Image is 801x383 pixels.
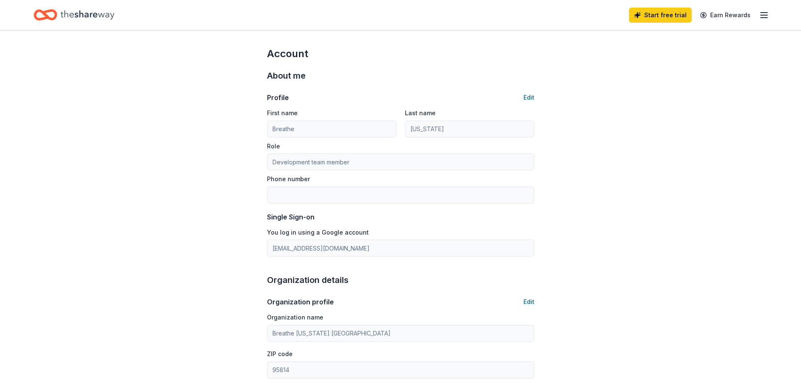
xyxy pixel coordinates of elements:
label: Phone number [267,175,310,183]
button: Edit [523,92,534,103]
div: Account [267,47,534,61]
div: Single Sign-on [267,212,534,222]
input: 12345 (U.S. only) [267,362,534,378]
div: Organization profile [267,297,334,307]
div: About me [267,69,534,82]
label: First name [267,109,298,117]
label: Organization name [267,313,323,322]
label: Last name [405,109,436,117]
div: Organization details [267,273,534,287]
label: You log in using a Google account [267,228,369,237]
a: Home [34,5,114,25]
label: Role [267,142,280,151]
a: Start free trial [629,8,692,23]
a: Earn Rewards [695,8,756,23]
button: Edit [523,297,534,307]
div: Profile [267,92,289,103]
label: ZIP code [267,350,293,358]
